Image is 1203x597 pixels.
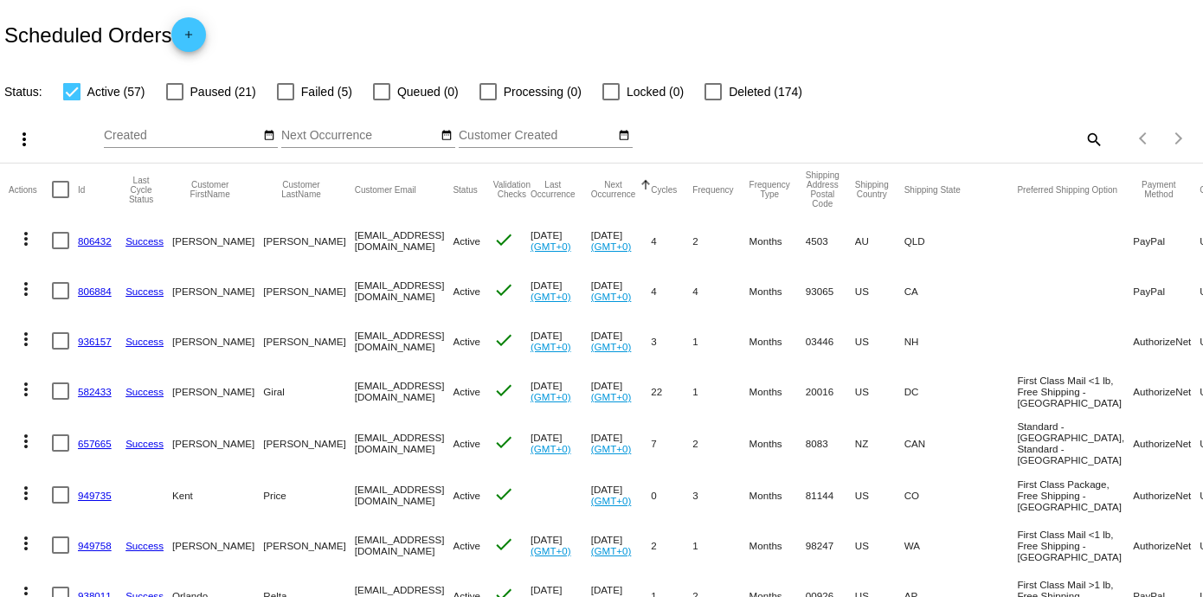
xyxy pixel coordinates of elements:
[855,520,904,570] mat-cell: US
[493,380,514,401] mat-icon: check
[78,438,112,449] a: 657665
[78,336,112,347] a: 936157
[125,176,157,204] button: Change sorting for LastProcessingCycleId
[692,316,749,366] mat-cell: 1
[749,416,806,470] mat-cell: Months
[651,184,677,195] button: Change sorting for Cycles
[591,215,652,266] mat-cell: [DATE]
[453,286,480,297] span: Active
[172,266,263,316] mat-cell: [PERSON_NAME]
[78,286,112,297] a: 806884
[692,184,733,195] button: Change sorting for Frequency
[453,540,480,551] span: Active
[493,330,514,350] mat-icon: check
[1133,416,1200,470] mat-cell: AuthorizeNet
[16,533,36,554] mat-icon: more_vert
[172,180,248,199] button: Change sorting for CustomerFirstName
[172,520,263,570] mat-cell: [PERSON_NAME]
[806,170,840,209] button: Change sorting for ShippingPostcode
[87,81,145,102] span: Active (57)
[1133,180,1184,199] button: Change sorting for PaymentMethod.Type
[531,266,591,316] mat-cell: [DATE]
[1161,121,1196,156] button: Next page
[806,266,855,316] mat-cell: 93065
[591,180,636,199] button: Change sorting for NextOccurrenceUtc
[692,266,749,316] mat-cell: 4
[453,490,480,501] span: Active
[806,470,855,520] mat-cell: 81144
[1083,125,1103,152] mat-icon: search
[531,241,571,252] a: (GMT+0)
[627,81,684,102] span: Locked (0)
[692,520,749,570] mat-cell: 1
[591,545,632,556] a: (GMT+0)
[16,228,36,249] mat-icon: more_vert
[531,416,591,470] mat-cell: [DATE]
[9,164,52,215] mat-header-cell: Actions
[749,316,806,366] mat-cell: Months
[78,490,112,501] a: 949735
[806,416,855,470] mat-cell: 8083
[904,520,1018,570] mat-cell: WA
[1133,520,1200,570] mat-cell: AuthorizeNet
[749,180,790,199] button: Change sorting for FrequencyType
[651,215,692,266] mat-cell: 4
[651,266,692,316] mat-cell: 4
[493,279,514,300] mat-icon: check
[531,341,571,352] a: (GMT+0)
[263,266,354,316] mat-cell: [PERSON_NAME]
[855,215,904,266] mat-cell: AU
[531,391,571,402] a: (GMT+0)
[355,416,454,470] mat-cell: [EMAIL_ADDRESS][DOMAIN_NAME]
[904,316,1018,366] mat-cell: NH
[591,495,632,506] a: (GMT+0)
[531,180,576,199] button: Change sorting for LastOccurrenceUtc
[591,366,652,416] mat-cell: [DATE]
[749,215,806,266] mat-cell: Months
[591,316,652,366] mat-cell: [DATE]
[172,215,263,266] mat-cell: [PERSON_NAME]
[263,520,354,570] mat-cell: [PERSON_NAME]
[591,416,652,470] mat-cell: [DATE]
[531,291,571,302] a: (GMT+0)
[904,366,1018,416] mat-cell: DC
[591,241,632,252] a: (GMT+0)
[453,235,480,247] span: Active
[591,520,652,570] mat-cell: [DATE]
[453,386,480,397] span: Active
[355,184,416,195] button: Change sorting for CustomerEmail
[355,470,454,520] mat-cell: [EMAIL_ADDRESS][DOMAIN_NAME]
[355,520,454,570] mat-cell: [EMAIL_ADDRESS][DOMAIN_NAME]
[904,184,961,195] button: Change sorting for ShippingState
[749,520,806,570] mat-cell: Months
[263,129,275,143] mat-icon: date_range
[531,520,591,570] mat-cell: [DATE]
[591,470,652,520] mat-cell: [DATE]
[1017,416,1133,470] mat-cell: Standard - [GEOGRAPHIC_DATA], Standard - [GEOGRAPHIC_DATA]
[692,366,749,416] mat-cell: 1
[806,366,855,416] mat-cell: 20016
[263,180,338,199] button: Change sorting for CustomerLastName
[172,416,263,470] mat-cell: [PERSON_NAME]
[16,483,36,504] mat-icon: more_vert
[651,316,692,366] mat-cell: 3
[531,215,591,266] mat-cell: [DATE]
[78,235,112,247] a: 806432
[178,29,199,49] mat-icon: add
[591,443,632,454] a: (GMT+0)
[355,366,454,416] mat-cell: [EMAIL_ADDRESS][DOMAIN_NAME]
[493,164,531,215] mat-header-cell: Validation Checks
[78,184,85,195] button: Change sorting for Id
[1017,520,1133,570] mat-cell: First Class Mail <1 lb, Free Shipping - [GEOGRAPHIC_DATA]
[749,470,806,520] mat-cell: Months
[591,266,652,316] mat-cell: [DATE]
[301,81,352,102] span: Failed (5)
[453,336,480,347] span: Active
[4,17,206,52] h2: Scheduled Orders
[651,416,692,470] mat-cell: 7
[78,386,112,397] a: 582433
[749,266,806,316] mat-cell: Months
[692,470,749,520] mat-cell: 3
[493,534,514,555] mat-icon: check
[281,129,437,143] input: Next Occurrence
